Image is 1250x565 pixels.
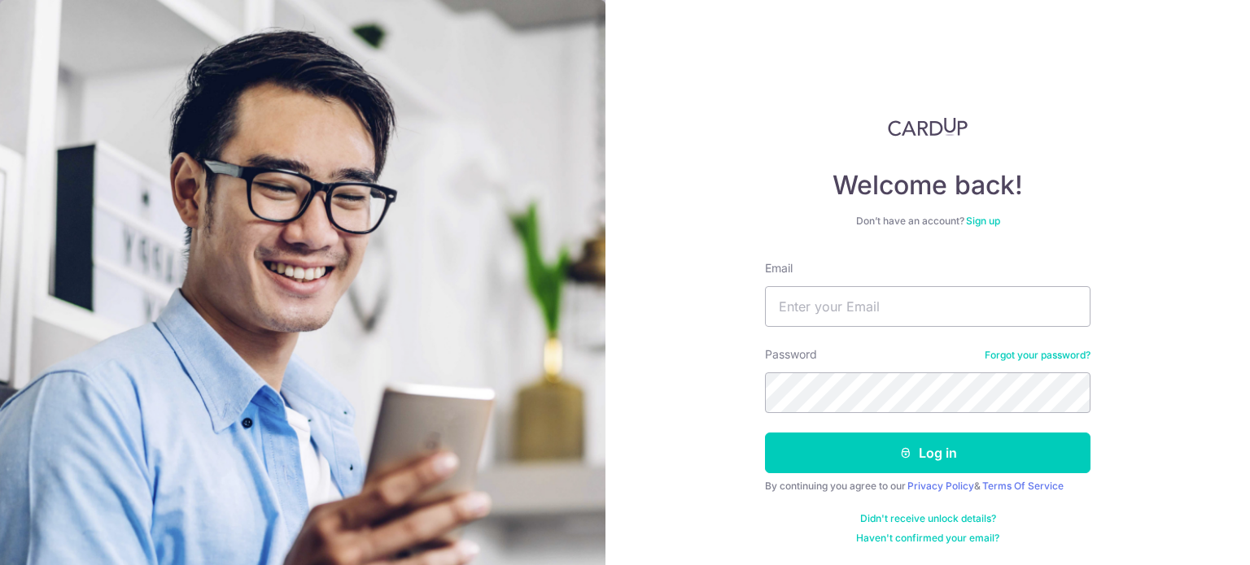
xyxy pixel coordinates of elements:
input: Enter your Email [765,286,1090,327]
a: Forgot your password? [985,349,1090,362]
button: Log in [765,432,1090,473]
a: Privacy Policy [907,480,974,492]
label: Email [765,260,793,276]
div: Don’t have an account? [765,215,1090,228]
a: Haven't confirmed your email? [856,532,999,545]
label: Password [765,346,817,363]
a: Sign up [966,215,1000,227]
a: Terms Of Service [982,480,1064,492]
div: By continuing you agree to our & [765,480,1090,493]
img: CardUp Logo [888,117,968,137]
a: Didn't receive unlock details? [860,512,996,525]
h4: Welcome back! [765,169,1090,202]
